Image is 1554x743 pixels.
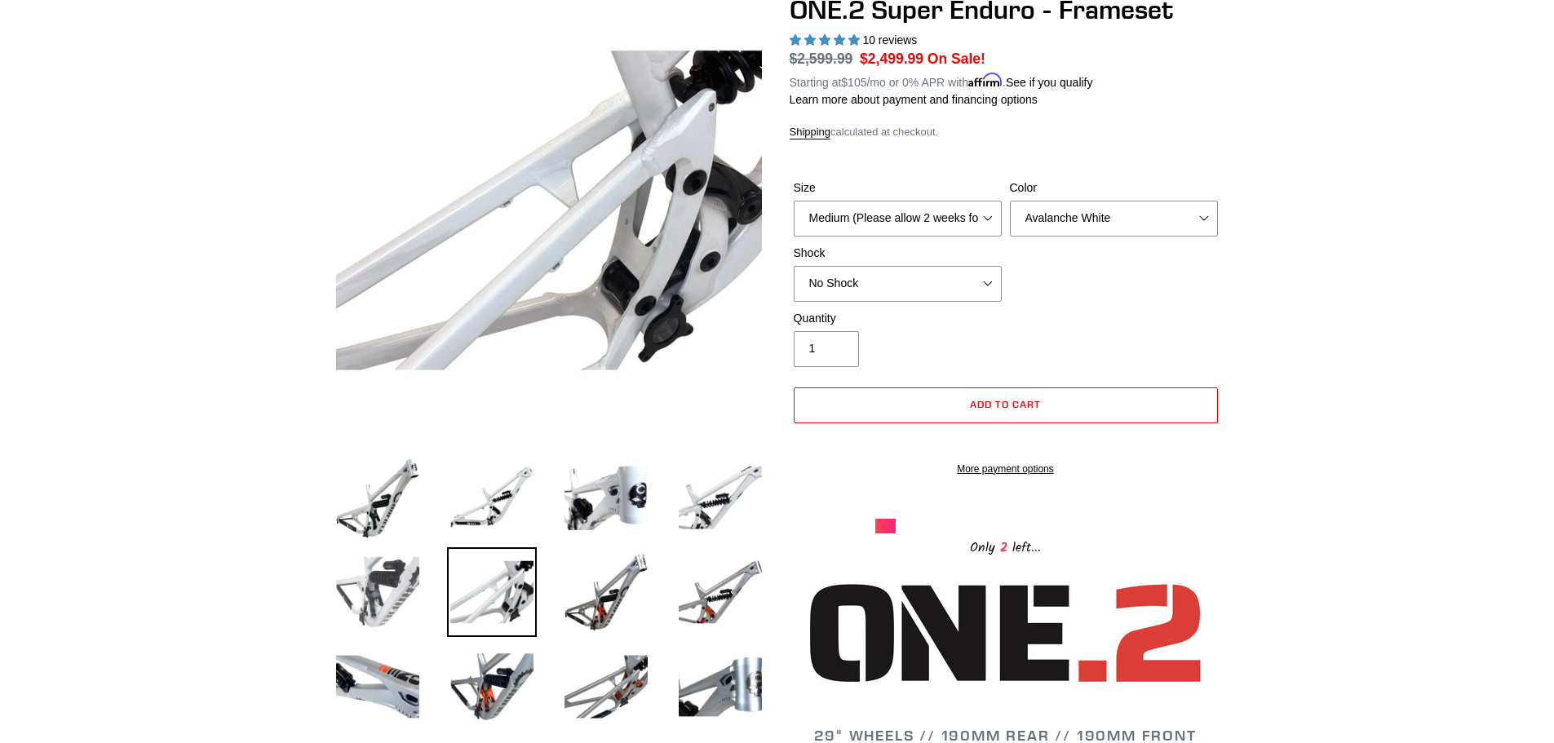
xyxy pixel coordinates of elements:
[968,73,1003,87] span: Affirm
[447,547,537,637] img: Load image into Gallery viewer, ONE.2 Super Enduro - Frameset
[862,33,917,46] span: 10 reviews
[790,124,1222,140] div: calculated at checkout.
[675,453,765,542] img: Load image into Gallery viewer, ONE.2 Super Enduro - Frameset
[790,93,1038,106] a: Learn more about payment and financing options
[333,547,423,637] img: Load image into Gallery viewer, ONE.2 Super Enduro - Frameset
[675,547,765,637] img: Load image into Gallery viewer, ONE.2 Super Enduro - Frameset
[790,70,1093,91] p: Starting at /mo or 0% APR with .
[333,453,423,542] img: Load image into Gallery viewer, ONE.2 Super Enduro - Frameset
[794,245,1002,262] label: Shock
[790,126,831,139] a: Shipping
[675,642,765,732] img: Load image into Gallery viewer, ONE.2 Super Enduro - Frameset
[794,462,1218,476] a: More payment options
[790,51,853,67] s: $2,599.99
[447,453,537,542] img: Load image into Gallery viewer, ONE.2 Super Enduro - Frameset
[860,51,923,67] span: $2,499.99
[970,398,1041,410] span: Add to cart
[875,533,1136,559] div: Only left...
[561,547,651,637] img: Load image into Gallery viewer, ONE.2 Super Enduro - Frameset
[841,76,866,89] span: $105
[790,33,863,46] span: 5.00 stars
[1006,76,1093,89] a: See if you qualify - Learn more about Affirm Financing (opens in modal)
[561,642,651,732] img: Load image into Gallery viewer, ONE.2 Super Enduro - Frameset
[995,537,1012,558] span: 2
[794,310,1002,327] label: Quantity
[794,179,1002,197] label: Size
[794,387,1218,423] button: Add to cart
[1010,179,1218,197] label: Color
[333,642,423,732] img: Load image into Gallery viewer, ONE.2 Super Enduro - Frameset
[447,642,537,732] img: Load image into Gallery viewer, ONE.2 Super Enduro - Frameset
[928,48,985,69] span: On Sale!
[561,453,651,542] img: Load image into Gallery viewer, ONE.2 Super Enduro - Frameset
